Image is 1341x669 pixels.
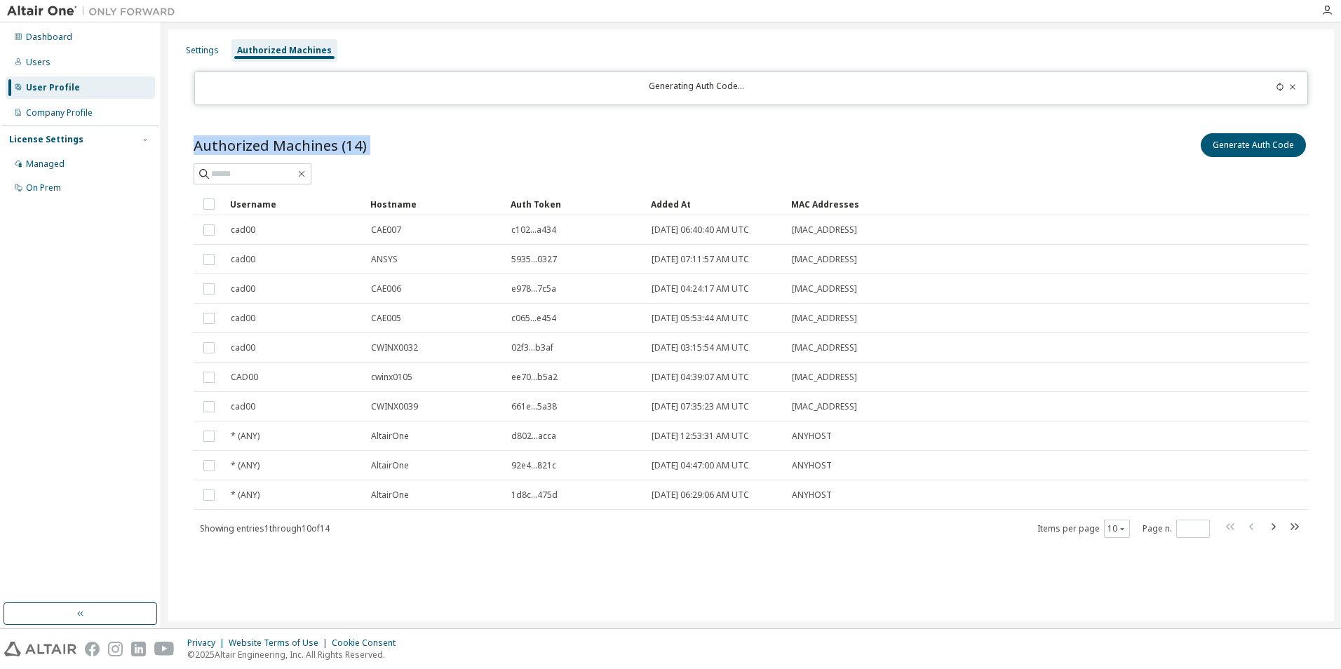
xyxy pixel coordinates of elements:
[511,224,556,236] span: c102...a434
[652,460,749,471] span: [DATE] 04:47:00 AM UTC
[652,283,749,295] span: [DATE] 04:24:17 AM UTC
[511,460,556,471] span: 92e4...821c
[187,649,404,661] p: © 2025 Altair Engineering, Inc. All Rights Reserved.
[332,637,404,649] div: Cookie Consent
[1107,523,1126,534] button: 10
[26,182,61,194] div: On Prem
[511,431,556,442] span: d802...acca
[511,313,556,324] span: c065...e454
[1143,520,1210,538] span: Page n.
[511,193,640,215] div: Auth Token
[186,45,219,56] div: Settings
[187,637,229,649] div: Privacy
[652,254,749,265] span: [DATE] 07:11:57 AM UTC
[131,642,146,656] img: linkedin.svg
[26,82,80,93] div: User Profile
[1037,520,1130,538] span: Items per page
[371,460,409,471] span: AltairOne
[792,460,832,471] span: ANYHOST
[237,45,332,56] div: Authorized Machines
[7,4,182,18] img: Altair One
[371,431,409,442] span: AltairOne
[652,431,749,442] span: [DATE] 12:53:31 AM UTC
[511,489,558,501] span: 1d8c...475d
[652,313,749,324] span: [DATE] 05:53:44 AM UTC
[26,32,72,43] div: Dashboard
[792,342,857,353] span: [MAC_ADDRESS]
[231,283,255,295] span: cad00
[231,401,255,412] span: cad00
[371,372,412,383] span: cwinx0105
[371,313,401,324] span: CAE005
[231,313,255,324] span: cad00
[371,401,418,412] span: CWINX0039
[792,283,857,295] span: [MAC_ADDRESS]
[231,460,260,471] span: * (ANY)
[229,637,332,649] div: Website Terms of Use
[371,254,398,265] span: ANSYS
[652,342,749,353] span: [DATE] 03:15:54 AM UTC
[108,642,123,656] img: instagram.svg
[792,489,832,501] span: ANYHOST
[652,489,749,501] span: [DATE] 06:29:06 AM UTC
[4,642,76,656] img: altair_logo.svg
[371,342,418,353] span: CWINX0032
[792,313,857,324] span: [MAC_ADDRESS]
[231,254,255,265] span: cad00
[791,193,1161,215] div: MAC Addresses
[792,431,832,442] span: ANYHOST
[9,134,83,145] div: License Settings
[194,135,367,155] span: Authorized Machines (14)
[231,224,255,236] span: cad00
[203,81,1190,96] div: Generating Auth Code...
[511,342,553,353] span: 02f3...b3af
[200,522,330,534] span: Showing entries 1 through 10 of 14
[231,489,260,501] span: * (ANY)
[26,158,65,170] div: Managed
[792,254,857,265] span: [MAC_ADDRESS]
[792,224,857,236] span: [MAC_ADDRESS]
[511,372,558,383] span: ee70...b5a2
[370,193,499,215] div: Hostname
[652,372,749,383] span: [DATE] 04:39:07 AM UTC
[26,57,50,68] div: Users
[1201,133,1306,157] button: Generate Auth Code
[231,431,260,442] span: * (ANY)
[231,372,258,383] span: CAD00
[652,401,749,412] span: [DATE] 07:35:23 AM UTC
[792,401,857,412] span: [MAC_ADDRESS]
[231,342,255,353] span: cad00
[511,254,557,265] span: 5935...0327
[230,193,359,215] div: Username
[652,224,749,236] span: [DATE] 06:40:40 AM UTC
[371,224,401,236] span: CAE007
[511,401,557,412] span: 661e...5a38
[792,372,857,383] span: [MAC_ADDRESS]
[85,642,100,656] img: facebook.svg
[651,193,780,215] div: Added At
[371,283,401,295] span: CAE006
[154,642,175,656] img: youtube.svg
[371,489,409,501] span: AltairOne
[26,107,93,119] div: Company Profile
[511,283,556,295] span: e978...7c5a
